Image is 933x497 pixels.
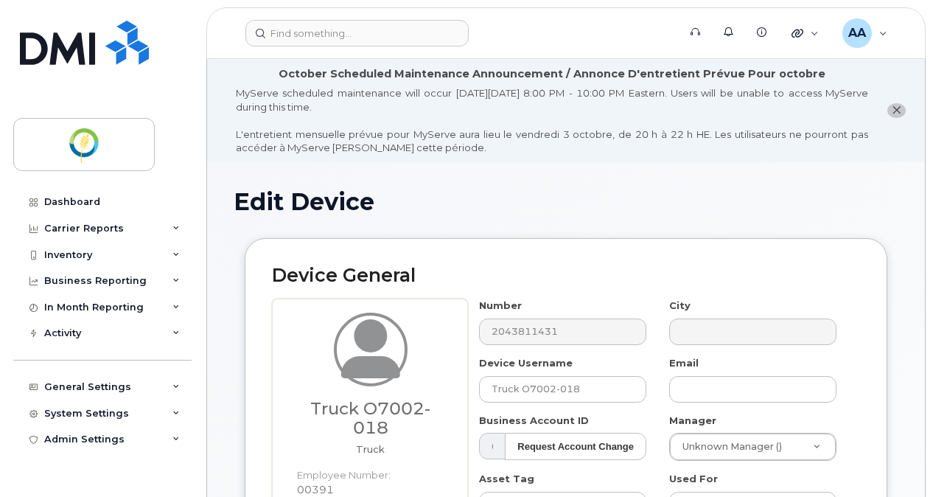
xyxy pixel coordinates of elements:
h1: Edit Device [234,189,898,215]
label: Manager [669,414,716,428]
a: Unknown Manager () [670,434,836,460]
label: Asset Tag [479,472,534,486]
dt: Employee Number: [297,461,444,482]
strong: Request Account Change [517,441,634,452]
h2: Device General [272,265,860,286]
div: October Scheduled Maintenance Announcement / Annonce D'entretient Prévue Pour octobre [279,66,825,82]
dd: 00391 [297,482,444,497]
label: Number [479,299,522,313]
div: MyServe scheduled maintenance will occur [DATE][DATE] 8:00 PM - 10:00 PM Eastern. Users will be u... [236,86,868,155]
label: Email [669,356,699,370]
label: City [669,299,691,313]
button: Request Account Change [505,433,646,460]
label: Device Username [479,356,573,370]
label: Used For [669,472,718,486]
span: Job title [356,443,385,455]
label: Business Account ID [479,414,589,428]
span: Unknown Manager () [674,440,782,453]
h3: Truck O7002-018 [297,400,444,437]
button: close notification [887,103,906,119]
